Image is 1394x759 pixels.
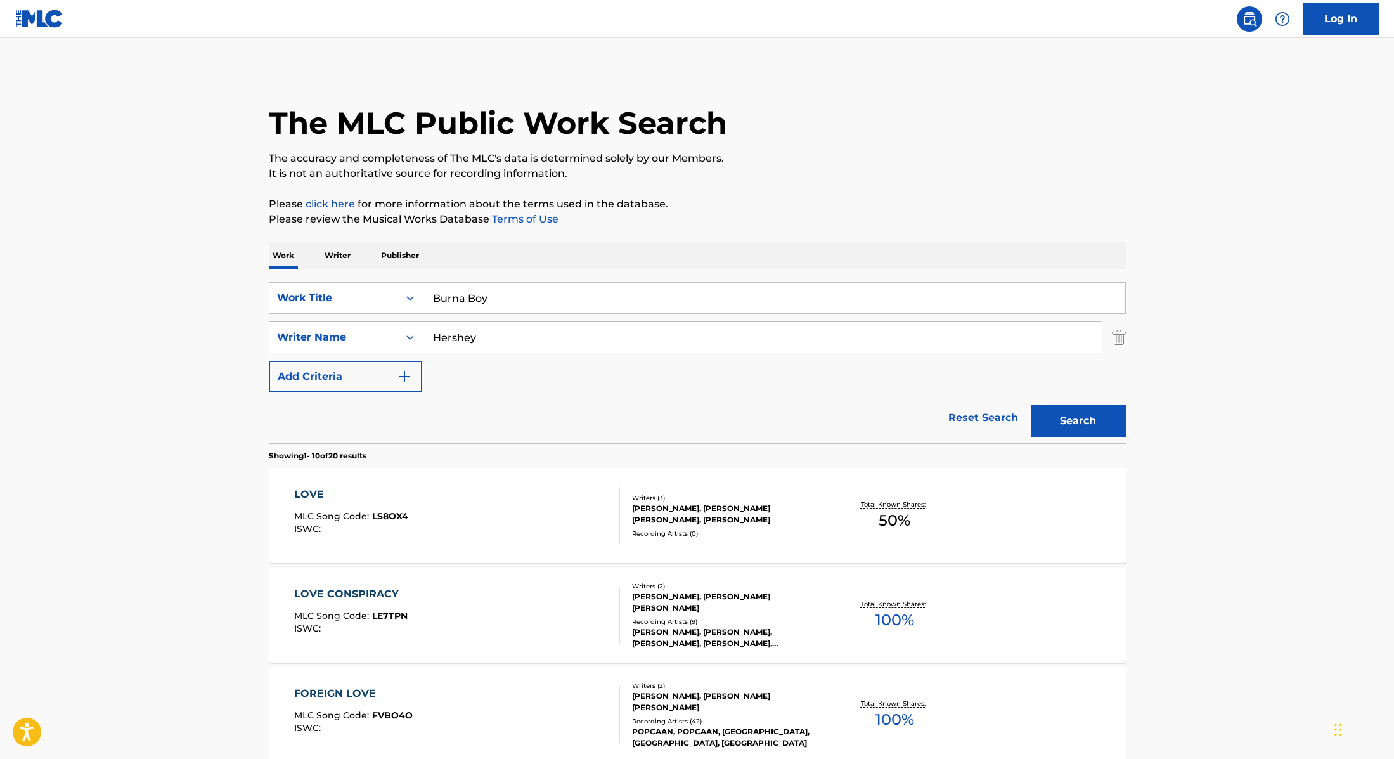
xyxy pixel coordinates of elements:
span: 100 % [875,708,914,731]
button: Add Criteria [269,361,422,392]
a: LOVE CONSPIRACYMLC Song Code:LE7TPNISWC:Writers (2)[PERSON_NAME], [PERSON_NAME] [PERSON_NAME]Reco... [269,568,1126,663]
div: Writers ( 3 ) [632,493,823,503]
p: Please review the Musical Works Database [269,212,1126,227]
span: LS8OX4 [372,510,408,522]
a: Log In [1303,3,1379,35]
form: Search Form [269,282,1126,443]
iframe: Chat Widget [1331,698,1394,759]
img: 9d2ae6d4665cec9f34b9.svg [397,369,412,384]
div: Writer Name [277,330,391,345]
img: Delete Criterion [1112,321,1126,353]
div: Recording Artists ( 42 ) [632,717,823,726]
a: Public Search [1237,6,1262,32]
h1: The MLC Public Work Search [269,104,727,142]
div: Recording Artists ( 0 ) [632,529,823,538]
p: Writer [321,242,354,269]
span: ISWC : [294,523,324,535]
div: [PERSON_NAME], [PERSON_NAME] [PERSON_NAME], [PERSON_NAME] [632,503,823,526]
span: FVBO4O [372,710,413,721]
img: help [1275,11,1290,27]
a: LOVEMLC Song Code:LS8OX4ISWC:Writers (3)[PERSON_NAME], [PERSON_NAME] [PERSON_NAME], [PERSON_NAME]... [269,468,1126,563]
img: search [1242,11,1257,27]
span: ISWC : [294,722,324,734]
span: MLC Song Code : [294,710,372,721]
div: Writers ( 2 ) [632,581,823,591]
a: Reset Search [942,404,1024,432]
div: [PERSON_NAME], [PERSON_NAME] [PERSON_NAME] [632,691,823,713]
p: Please for more information about the terms used in the database. [269,197,1126,212]
p: It is not an authoritative source for recording information. [269,166,1126,181]
p: Publisher [377,242,423,269]
p: Total Known Shares: [861,500,929,509]
button: Search [1031,405,1126,437]
span: MLC Song Code : [294,510,372,522]
div: [PERSON_NAME], [PERSON_NAME] [PERSON_NAME] [632,591,823,614]
span: LE7TPN [372,610,408,621]
span: MLC Song Code : [294,610,372,621]
span: 100 % [875,609,914,632]
div: [PERSON_NAME], [PERSON_NAME], [PERSON_NAME], [PERSON_NAME], [PERSON_NAME] [632,626,823,649]
p: Work [269,242,298,269]
img: MLC Logo [15,10,64,28]
div: Drag [1334,711,1342,749]
span: 50 % [879,509,910,532]
div: Writers ( 2 ) [632,681,823,691]
div: LOVE [294,487,408,502]
a: Terms of Use [489,213,558,225]
div: Recording Artists ( 9 ) [632,617,823,626]
div: Work Title [277,290,391,306]
p: Total Known Shares: [861,599,929,609]
a: click here [306,198,355,210]
div: POPCAAN, POPCAAN, [GEOGRAPHIC_DATA], [GEOGRAPHIC_DATA], [GEOGRAPHIC_DATA] [632,726,823,749]
span: ISWC : [294,623,324,634]
div: Help [1270,6,1295,32]
div: LOVE CONSPIRACY [294,587,408,602]
p: Showing 1 - 10 of 20 results [269,450,366,462]
p: Total Known Shares: [861,699,929,708]
div: FOREIGN LOVE [294,686,413,701]
p: The accuracy and completeness of The MLC's data is determined solely by our Members. [269,151,1126,166]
